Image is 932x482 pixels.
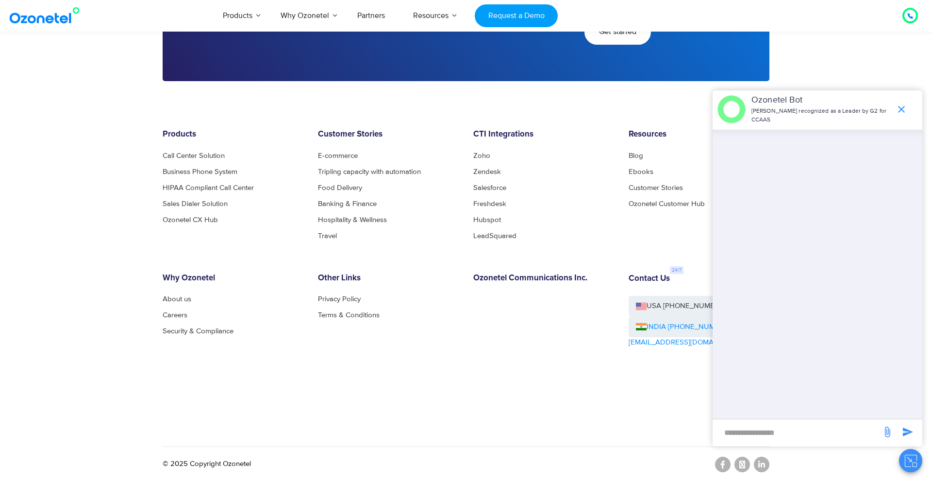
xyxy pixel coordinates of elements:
h6: Customer Stories [318,130,459,139]
img: us-flag.png [636,303,647,310]
a: Careers [163,311,187,319]
a: Blog [629,152,643,159]
a: Privacy Policy [318,295,361,303]
p: Ozonetel Bot [751,94,891,107]
h6: Ozonetel Communications Inc. [473,274,614,283]
a: Banking & Finance [318,200,377,207]
p: © 2025 Copyright Ozonetel [163,459,251,470]
a: LeadSquared [473,232,516,240]
img: ind-flag.png [636,323,647,330]
a: Ebooks [629,168,653,175]
a: Terms & Conditions [318,311,380,319]
div: new-msg-input [717,424,877,442]
span: Get started [599,28,636,35]
img: header [717,95,746,123]
h6: Products [163,130,303,139]
a: Call Center Solution [163,152,225,159]
a: About us [163,295,191,303]
p: [PERSON_NAME] recognized as a Leader by G2 for CCAAS [751,107,891,124]
a: Tripling capacity with automation [318,168,421,175]
h6: Contact Us [629,274,670,284]
a: Travel [318,232,337,240]
span: send message [898,422,917,442]
a: Sales Dialer Solution [163,200,228,207]
a: Hospitality & Wellness [318,216,387,224]
a: E-commerce [318,152,358,159]
a: Zoho [473,152,490,159]
a: Hubspot [473,216,501,224]
a: USA [PHONE_NUMBER] [629,296,769,317]
a: INDIA [PHONE_NUMBER] [636,322,730,333]
a: Ozonetel Customer Hub [629,200,705,207]
h6: Other Links [318,274,459,283]
span: send message [878,422,897,442]
a: HIPAA Compliant Call Center [163,184,254,191]
h6: CTI Integrations [473,130,614,139]
button: Close chat [899,449,922,472]
span: end chat or minimize [892,100,911,119]
a: Customer Stories [629,184,683,191]
a: Freshdesk [473,200,506,207]
a: [EMAIL_ADDRESS][DOMAIN_NAME] [629,337,747,348]
a: Business Phone System [163,168,237,175]
a: Zendesk [473,168,501,175]
a: Salesforce [473,184,506,191]
h6: Why Ozonetel [163,274,303,283]
a: Ozonetel CX Hub [163,216,218,224]
a: Security & Compliance [163,327,233,335]
h6: Resources [629,130,769,139]
button: Get started [584,18,651,45]
a: Request a Demo [475,4,558,27]
a: Food Delivery [318,184,362,191]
